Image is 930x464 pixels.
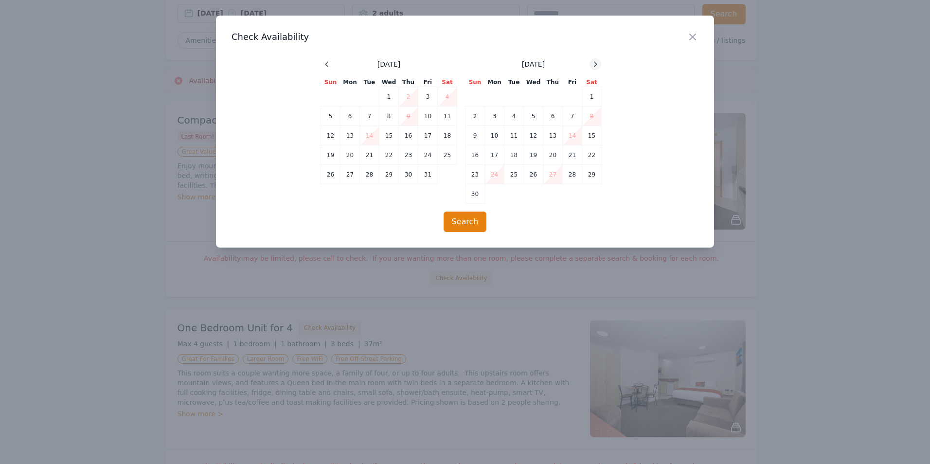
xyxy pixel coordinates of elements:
[418,126,438,145] td: 17
[524,107,543,126] td: 5
[418,87,438,107] td: 3
[360,165,379,184] td: 28
[399,87,418,107] td: 2
[582,126,602,145] td: 15
[360,78,379,87] th: Tue
[524,165,543,184] td: 26
[582,145,602,165] td: 22
[360,145,379,165] td: 21
[504,165,524,184] td: 25
[524,145,543,165] td: 19
[563,165,582,184] td: 28
[438,126,457,145] td: 18
[438,145,457,165] td: 25
[232,31,698,43] h3: Check Availability
[379,145,399,165] td: 22
[485,165,504,184] td: 24
[543,145,563,165] td: 20
[321,145,340,165] td: 19
[399,126,418,145] td: 16
[340,145,360,165] td: 20
[418,78,438,87] th: Fri
[379,107,399,126] td: 8
[360,107,379,126] td: 7
[360,126,379,145] td: 14
[321,78,340,87] th: Sun
[485,145,504,165] td: 17
[399,78,418,87] th: Thu
[465,145,485,165] td: 16
[563,126,582,145] td: 14
[485,126,504,145] td: 10
[465,165,485,184] td: 23
[524,78,543,87] th: Wed
[379,78,399,87] th: Wed
[418,165,438,184] td: 31
[563,107,582,126] td: 7
[543,107,563,126] td: 6
[399,165,418,184] td: 30
[582,78,602,87] th: Sat
[465,78,485,87] th: Sun
[444,212,487,232] button: Search
[543,165,563,184] td: 27
[522,59,545,69] span: [DATE]
[321,126,340,145] td: 12
[563,145,582,165] td: 21
[543,126,563,145] td: 13
[504,145,524,165] td: 18
[543,78,563,87] th: Thu
[563,78,582,87] th: Fri
[379,165,399,184] td: 29
[465,107,485,126] td: 2
[504,126,524,145] td: 11
[340,165,360,184] td: 27
[418,107,438,126] td: 10
[582,107,602,126] td: 8
[582,165,602,184] td: 29
[465,184,485,204] td: 30
[438,78,457,87] th: Sat
[377,59,400,69] span: [DATE]
[340,107,360,126] td: 6
[504,107,524,126] td: 4
[465,126,485,145] td: 9
[321,165,340,184] td: 26
[438,87,457,107] td: 4
[504,78,524,87] th: Tue
[438,107,457,126] td: 11
[582,87,602,107] td: 1
[379,126,399,145] td: 15
[399,145,418,165] td: 23
[399,107,418,126] td: 9
[340,78,360,87] th: Mon
[321,107,340,126] td: 5
[379,87,399,107] td: 1
[485,107,504,126] td: 3
[340,126,360,145] td: 13
[524,126,543,145] td: 12
[418,145,438,165] td: 24
[485,78,504,87] th: Mon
